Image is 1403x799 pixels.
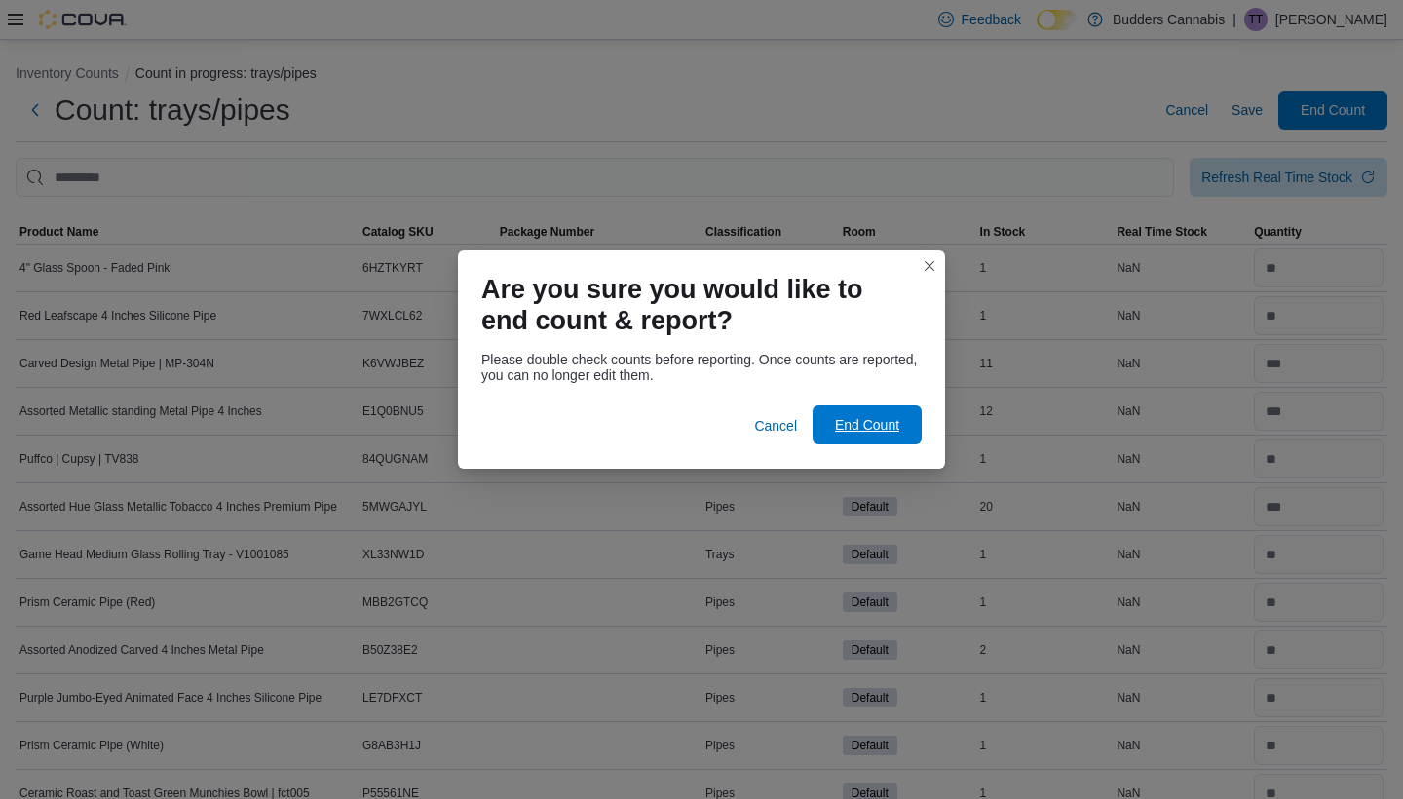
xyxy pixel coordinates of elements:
[918,254,941,278] button: Closes this modal window
[481,352,922,383] div: Please double check counts before reporting. Once counts are reported, you can no longer edit them.
[754,416,797,436] span: Cancel
[813,405,922,444] button: End Count
[746,406,805,445] button: Cancel
[481,274,906,336] h1: Are you sure you would like to end count & report?
[835,415,899,435] span: End Count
